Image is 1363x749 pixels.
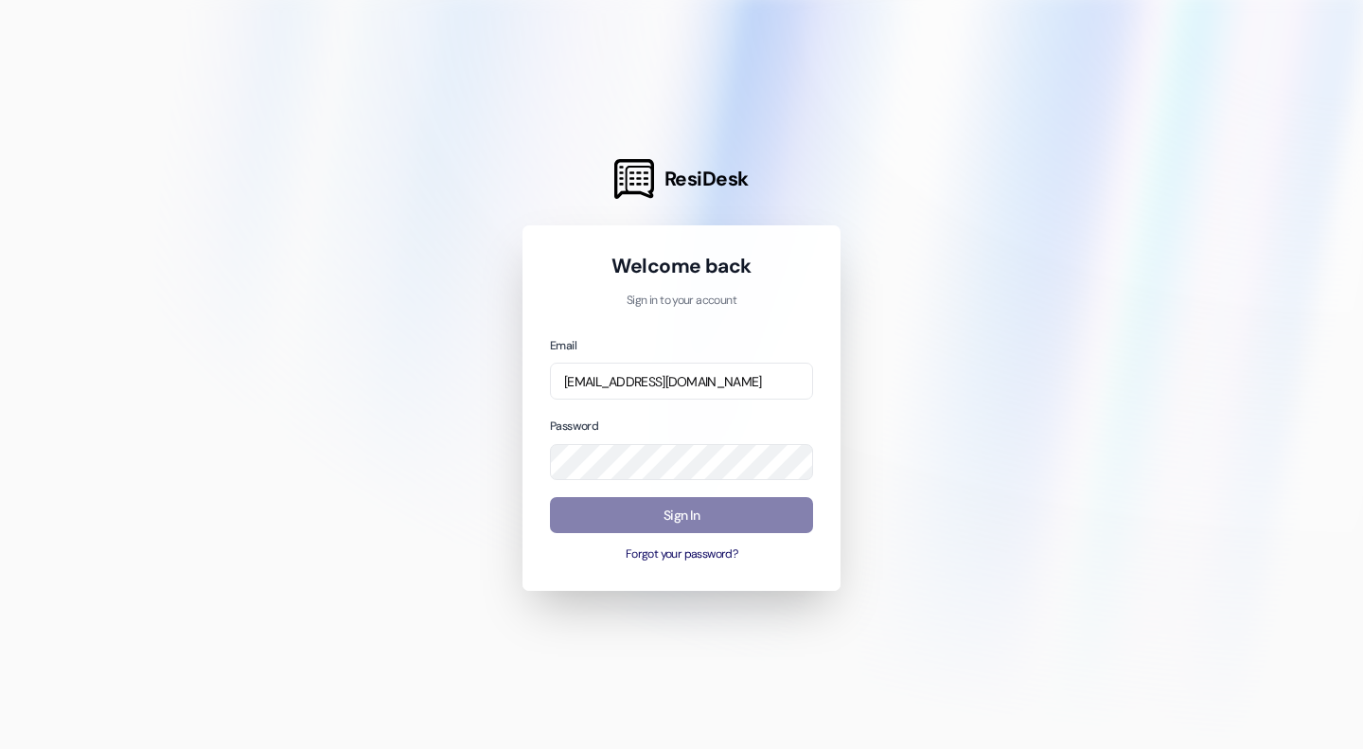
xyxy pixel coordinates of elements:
img: ResiDesk Logo [614,159,654,199]
label: Password [550,419,598,434]
h1: Welcome back [550,253,813,279]
p: Sign in to your account [550,293,813,310]
button: Sign In [550,497,813,534]
label: Email [550,338,576,353]
span: ResiDesk [664,166,749,192]
button: Forgot your password? [550,546,813,563]
input: name@example.com [550,363,813,400]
